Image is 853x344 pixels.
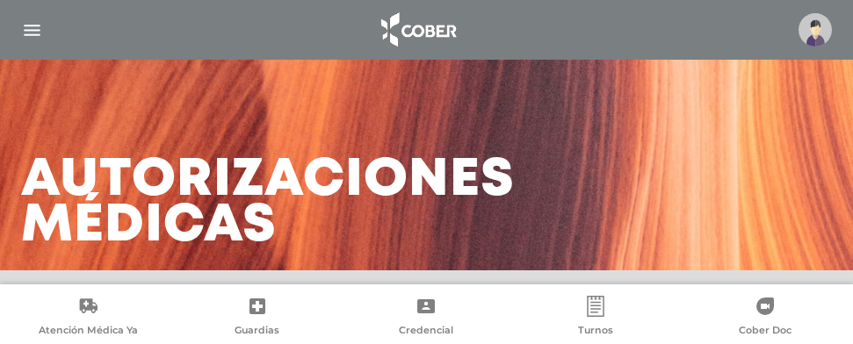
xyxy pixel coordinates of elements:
[173,296,343,340] a: Guardias
[342,296,511,340] a: Credencial
[739,324,792,340] span: Cober Doc
[39,324,138,340] span: Atención Médica Ya
[799,13,832,47] img: profile-placeholder.svg
[4,296,173,340] a: Atención Médica Ya
[680,296,849,340] a: Cober Doc
[372,9,464,51] img: logo_cober_home-white.png
[235,324,279,340] span: Guardias
[578,324,613,340] span: Turnos
[399,324,453,340] span: Credencial
[21,19,43,41] img: Cober_menu-lines-white.svg
[511,296,681,340] a: Turnos
[21,158,515,249] h3: Autorizaciones médicas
